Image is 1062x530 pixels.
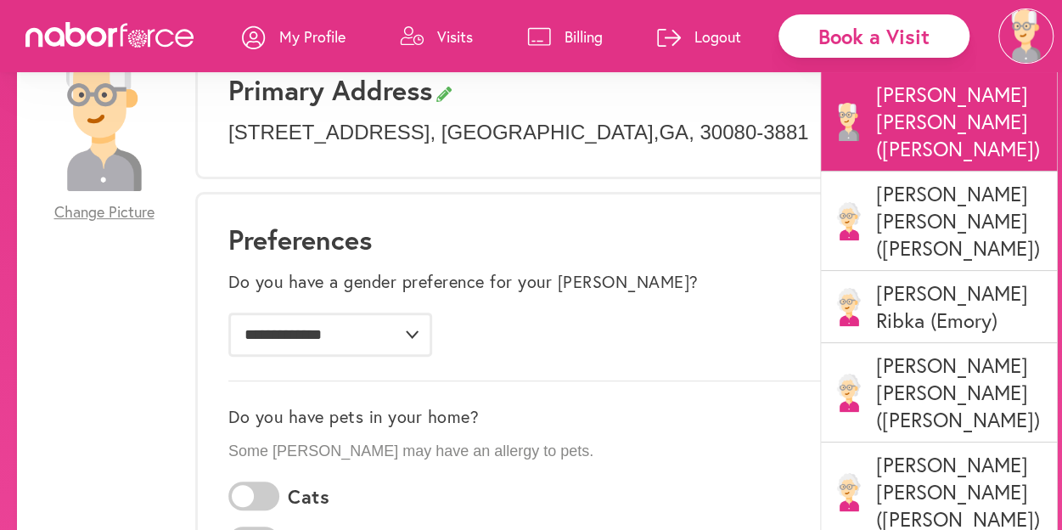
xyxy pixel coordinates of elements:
img: efc20bcf08b0dac87679abea64c1faab.png [829,288,868,326]
a: Billing [527,11,603,62]
img: efc20bcf08b0dac87679abea64c1faab.png [829,202,868,240]
h3: Primary Address [228,74,995,106]
img: 28479a6084c73c1d882b58007db4b51f.png [829,103,868,141]
a: Visits [400,11,473,62]
p: Logout [694,26,741,47]
p: Visits [437,26,473,47]
div: Book a Visit [778,14,969,58]
p: [PERSON_NAME] [PERSON_NAME] ([PERSON_NAME]) [821,72,1057,172]
h1: Preferences [228,223,995,256]
label: Cats [288,486,329,508]
p: [PERSON_NAME] [PERSON_NAME] ([PERSON_NAME]) [821,343,1057,443]
p: My Profile [279,26,346,47]
p: [PERSON_NAME] [PERSON_NAME] ([PERSON_NAME]) [821,172,1057,271]
label: Do you have pets in your home? [228,407,479,427]
p: Billing [565,26,603,47]
p: [PERSON_NAME] Ribka (Emory) [821,271,1057,343]
span: Change Picture [54,203,155,222]
img: 28479a6084c73c1d882b58007db4b51f.png [34,51,174,191]
img: efc20bcf08b0dac87679abea64c1faab.png [829,473,868,511]
p: [STREET_ADDRESS] , [GEOGRAPHIC_DATA] , GA , 30080-3881 [228,121,995,145]
img: efc20bcf08b0dac87679abea64c1faab.png [829,374,868,412]
a: My Profile [242,11,346,62]
a: Logout [657,11,741,62]
p: Some [PERSON_NAME] may have an allergy to pets. [228,443,995,461]
img: 28479a6084c73c1d882b58007db4b51f.png [998,8,1054,64]
label: Do you have a gender preference for your [PERSON_NAME]? [228,272,699,292]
